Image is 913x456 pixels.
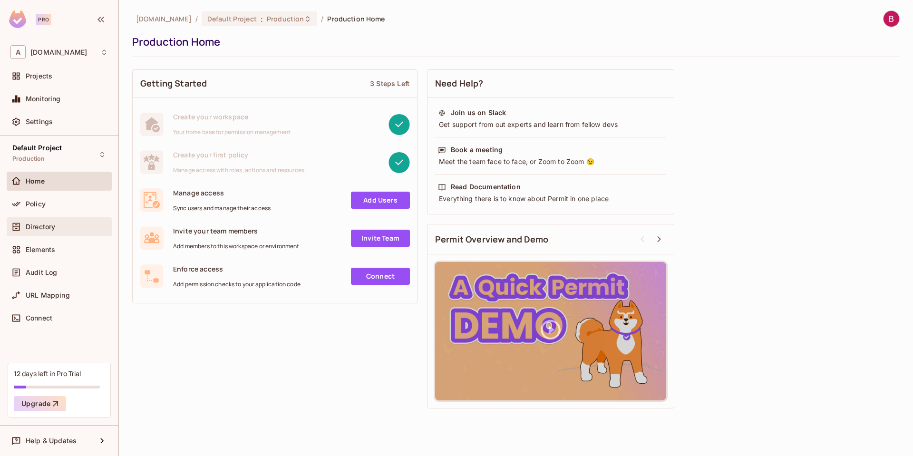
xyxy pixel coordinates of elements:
div: Meet the team face to face, or Zoom to Zoom 😉 [438,157,663,166]
div: Everything there is to know about Permit in one place [438,194,663,204]
span: Manage access with roles, actions and resources [173,166,304,174]
a: Invite Team [351,230,410,247]
span: Workspace: asterdio.com [30,49,87,56]
span: Enforce access [173,264,301,273]
div: Get support from out experts and learn from fellow devs [438,120,663,129]
div: Pro [36,14,51,25]
span: Production [12,155,45,163]
span: Add permission checks to your application code [173,281,301,288]
span: Invite your team members [173,226,300,235]
a: Connect [351,268,410,285]
span: Audit Log [26,269,57,276]
span: Production [267,14,304,23]
span: Your home base for permission management [173,128,291,136]
img: SReyMgAAAABJRU5ErkJggg== [9,10,26,28]
span: A [10,45,26,59]
div: Book a meeting [451,145,503,155]
img: Bicky Tamang [884,11,899,27]
span: Default Project [207,14,257,23]
span: Sync users and manage their access [173,204,271,212]
li: / [321,14,323,23]
span: Projects [26,72,52,80]
div: 3 Steps Left [370,79,409,88]
span: Directory [26,223,55,231]
div: Join us on Slack [451,108,506,117]
li: / [195,14,198,23]
span: Add members to this workspace or environment [173,243,300,250]
span: Elements [26,246,55,253]
button: Upgrade [14,396,66,411]
span: Create your workspace [173,112,291,121]
span: Production Home [327,14,385,23]
div: Read Documentation [451,182,521,192]
span: Manage access [173,188,271,197]
span: Monitoring [26,95,61,103]
span: Policy [26,200,46,208]
span: Need Help? [435,78,484,89]
span: Create your first policy [173,150,304,159]
span: Home [26,177,45,185]
span: : [260,15,263,23]
span: URL Mapping [26,291,70,299]
span: Help & Updates [26,437,77,445]
a: Add Users [351,192,410,209]
span: Getting Started [140,78,207,89]
span: Settings [26,118,53,126]
div: 12 days left in Pro Trial [14,369,81,378]
span: the active workspace [136,14,192,23]
div: Production Home [132,35,895,49]
span: Default Project [12,144,62,152]
span: Connect [26,314,52,322]
span: Permit Overview and Demo [435,233,549,245]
